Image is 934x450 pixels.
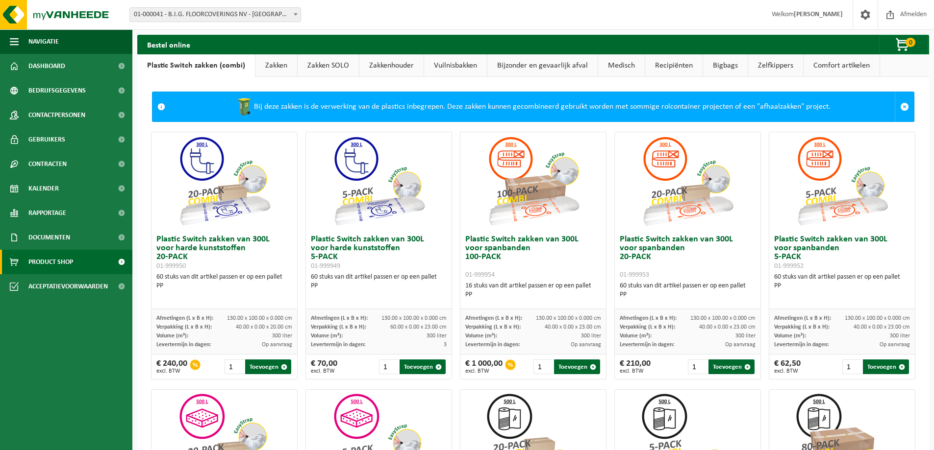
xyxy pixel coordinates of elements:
a: Zakken [255,54,297,77]
span: Levertermijn in dagen: [465,342,520,348]
span: 300 liter [735,333,756,339]
span: Volume (m³): [156,333,188,339]
button: Toevoegen [245,359,291,374]
span: Acceptatievoorwaarden [28,274,108,299]
button: Toevoegen [708,359,755,374]
span: Op aanvraag [725,342,756,348]
button: Toevoegen [400,359,446,374]
button: Toevoegen [554,359,600,374]
div: PP [465,290,601,299]
h3: Plastic Switch zakken van 300L voor harde kunststoffen 5-PACK [311,235,447,270]
span: Verpakking (L x B x H): [465,324,521,330]
span: Rapportage [28,201,66,225]
div: PP [620,290,756,299]
a: Sluit melding [895,92,914,121]
span: Levertermijn in dagen: [774,342,829,348]
h3: Plastic Switch zakken van 300L voor spanbanden 100-PACK [465,235,601,279]
span: Verpakking (L x B x H): [311,324,366,330]
span: excl. BTW [774,368,801,374]
span: Levertermijn in dagen: [620,342,674,348]
span: 130.00 x 100.00 x 0.000 cm [536,315,601,321]
a: Bigbags [703,54,748,77]
span: Afmetingen (L x B x H): [156,315,213,321]
a: Bijzonder en gevaarlijk afval [487,54,598,77]
img: 01-999950 [176,132,274,230]
div: € 210,00 [620,359,651,374]
span: Op aanvraag [262,342,292,348]
div: 60 stuks van dit artikel passen er op een pallet [774,273,910,290]
span: Levertermijn in dagen: [156,342,211,348]
span: 60.00 x 0.00 x 23.00 cm [390,324,447,330]
span: Afmetingen (L x B x H): [620,315,677,321]
span: Volume (m³): [620,333,652,339]
span: 01-999950 [156,262,186,270]
div: 60 stuks van dit artikel passen er op een pallet [620,282,756,299]
span: Navigatie [28,29,59,54]
span: Afmetingen (L x B x H): [774,315,831,321]
button: 0 [879,35,928,54]
span: 40.00 x 0.00 x 23.00 cm [545,324,601,330]
span: excl. BTW [465,368,503,374]
img: 01-999954 [484,132,582,230]
input: 1 [533,359,554,374]
span: 01-000041 - B.I.G. FLOORCOVERINGS NV - WIELSBEKE [129,7,301,22]
div: 60 stuks van dit artikel passen er op een pallet [156,273,292,290]
span: Verpakking (L x B x H): [620,324,675,330]
span: 01-999954 [465,271,495,279]
a: Medisch [598,54,645,77]
span: excl. BTW [156,368,187,374]
a: Recipiënten [645,54,703,77]
span: 01-000041 - B.I.G. FLOORCOVERINGS NV - WIELSBEKE [130,8,301,22]
div: PP [311,282,447,290]
span: 40.00 x 0.00 x 23.00 cm [699,324,756,330]
span: 300 liter [272,333,292,339]
span: 40.00 x 0.00 x 20.00 cm [236,324,292,330]
div: 16 stuks van dit artikel passen er op een pallet [465,282,601,299]
span: Op aanvraag [880,342,910,348]
span: 3 [444,342,447,348]
span: Op aanvraag [571,342,601,348]
a: Vuilnisbakken [424,54,487,77]
span: 300 liter [890,333,910,339]
img: 01-999949 [330,132,428,230]
input: 1 [842,359,862,374]
span: excl. BTW [620,368,651,374]
span: Volume (m³): [774,333,806,339]
span: Dashboard [28,54,65,78]
h3: Plastic Switch zakken van 300L voor spanbanden 5-PACK [774,235,910,270]
span: 0 [906,38,915,47]
span: 01-999949 [311,262,340,270]
span: Kalender [28,176,59,201]
a: Zelfkippers [748,54,803,77]
h2: Bestel online [137,35,200,54]
div: € 70,00 [311,359,337,374]
strong: [PERSON_NAME] [794,11,843,18]
div: € 62,50 [774,359,801,374]
h3: Plastic Switch zakken van 300L voor spanbanden 20-PACK [620,235,756,279]
span: Verpakking (L x B x H): [774,324,830,330]
span: 300 liter [581,333,601,339]
span: excl. BTW [311,368,337,374]
span: 130.00 x 100.00 x 0.000 cm [227,315,292,321]
span: Afmetingen (L x B x H): [311,315,368,321]
span: Verpakking (L x B x H): [156,324,212,330]
span: Bedrijfsgegevens [28,78,86,103]
div: PP [156,282,292,290]
span: Documenten [28,225,70,250]
span: Volume (m³): [311,333,343,339]
span: 130.00 x 100.00 x 0.000 cm [381,315,447,321]
span: 130.00 x 100.00 x 0.000 cm [845,315,910,321]
div: € 1 000,00 [465,359,503,374]
span: Contactpersonen [28,103,85,127]
div: PP [774,282,910,290]
span: 40.00 x 0.00 x 23.00 cm [854,324,910,330]
span: Afmetingen (L x B x H): [465,315,522,321]
span: Gebruikers [28,127,65,152]
div: 60 stuks van dit artikel passen er op een pallet [311,273,447,290]
div: € 240,00 [156,359,187,374]
img: 01-999952 [793,132,891,230]
img: WB-0240-HPE-GN-50.png [234,97,254,117]
input: 1 [379,359,399,374]
span: 130.00 x 100.00 x 0.000 cm [690,315,756,321]
button: Toevoegen [863,359,909,374]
